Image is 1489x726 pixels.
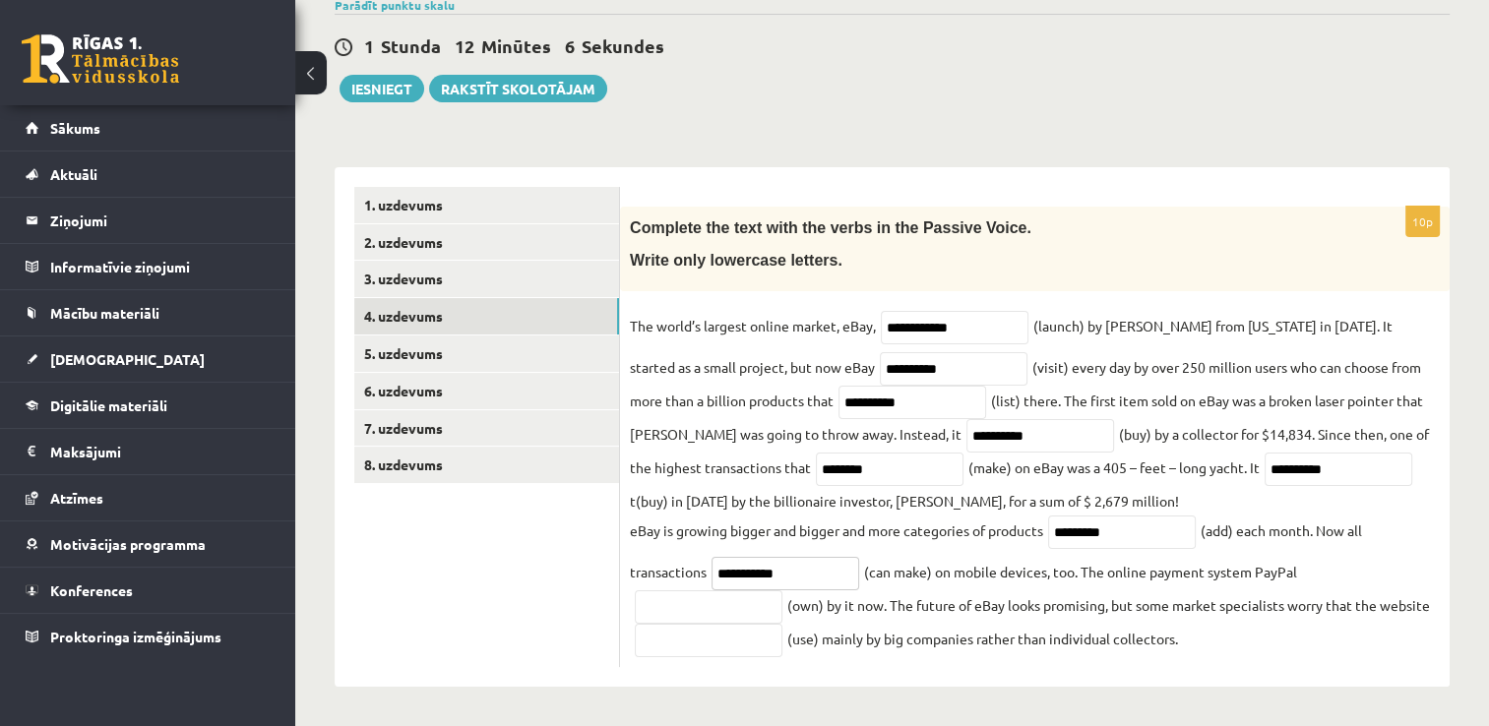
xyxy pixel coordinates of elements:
[354,373,619,409] a: 6. uzdevums
[630,311,876,340] p: The world’s largest online market, eBay,
[50,396,167,414] span: Digitālie materiāli
[630,252,842,269] span: Write only lowercase letters.
[26,151,271,197] a: Aktuāli
[50,304,159,322] span: Mācību materiāli
[630,515,1043,545] p: eBay is growing bigger and bigger and more categories of products
[50,489,103,507] span: Atzīmes
[354,261,619,297] a: 3. uzdevums
[22,34,179,84] a: Rīgas 1. Tālmācības vidusskola
[582,34,664,57] span: Sekundes
[26,198,271,243] a: Ziņojumi
[50,535,206,553] span: Motivācijas programma
[630,219,1031,236] span: Complete the text with the verbs in the Passive Voice.
[50,350,205,368] span: [DEMOGRAPHIC_DATA]
[50,628,221,645] span: Proktoringa izmēģinājums
[50,119,100,137] span: Sākums
[50,581,133,599] span: Konferences
[354,447,619,483] a: 8. uzdevums
[1405,206,1440,237] p: 10p
[429,75,607,102] a: Rakstīt skolotājam
[50,198,271,243] legend: Ziņojumi
[26,244,271,289] a: Informatīvie ziņojumi
[26,521,271,567] a: Motivācijas programma
[481,34,551,57] span: Minūtes
[565,34,575,57] span: 6
[50,244,271,289] legend: Informatīvie ziņojumi
[340,75,424,102] button: Iesniegt
[26,614,271,659] a: Proktoringa izmēģinājums
[26,429,271,474] a: Maksājumi
[364,34,374,57] span: 1
[354,335,619,372] a: 5. uzdevums
[26,105,271,151] a: Sākums
[381,34,441,57] span: Stunda
[26,475,271,520] a: Atzīmes
[354,187,619,223] a: 1. uzdevums
[354,224,619,261] a: 2. uzdevums
[630,311,1440,657] fieldset: (launch) by [PERSON_NAME] from [US_STATE] in [DATE]. It started as a small project, but now eBay ...
[26,568,271,613] a: Konferences
[50,165,97,183] span: Aktuāli
[354,298,619,334] a: 4. uzdevums
[455,34,474,57] span: 12
[26,336,271,382] a: [DEMOGRAPHIC_DATA]
[26,383,271,428] a: Digitālie materiāli
[354,410,619,447] a: 7. uzdevums
[26,290,271,335] a: Mācību materiāli
[50,429,271,474] legend: Maksājumi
